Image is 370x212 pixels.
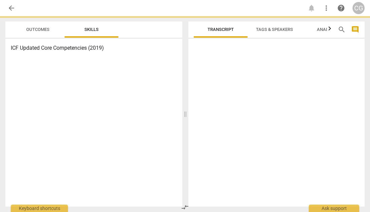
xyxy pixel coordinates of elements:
[335,2,347,14] a: Help
[336,24,347,35] button: Search
[7,4,15,12] span: arrow_back
[11,205,68,212] div: Keyboard shortcuts
[353,2,365,14] button: CG
[351,26,359,34] span: comment
[26,27,49,32] span: Outcomes
[309,205,359,212] div: Ask support
[181,203,189,211] span: compare_arrows
[84,27,99,32] span: Skills
[317,27,340,32] span: Analytics
[208,27,234,32] span: Transcript
[350,24,361,35] button: Show/Hide comments
[11,44,177,52] h3: ICF Updated Core Competencies (2019)
[256,27,293,32] span: Tags & Speakers
[322,4,330,12] span: more_vert
[338,26,346,34] span: search
[337,4,345,12] span: help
